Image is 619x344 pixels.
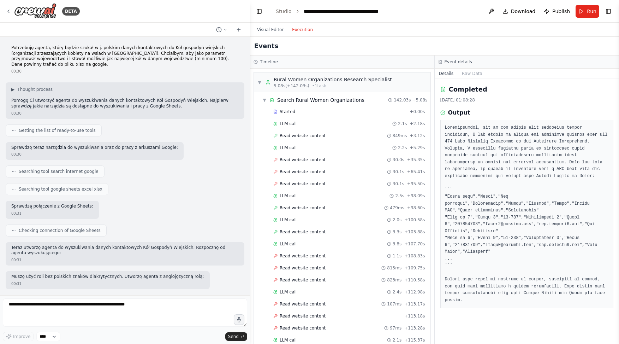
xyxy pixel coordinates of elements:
span: + 109.75s [404,265,425,271]
span: Searching tool search internet google [19,169,99,174]
span: + 112.98s [404,289,425,295]
span: Read website content [280,229,326,235]
span: Publish [552,8,570,15]
h3: Event details [445,59,472,65]
button: Send [225,332,247,341]
span: LLM call [280,337,297,343]
span: + 98.09s [407,193,425,199]
button: Show right sidebar [603,6,613,16]
span: + 108.83s [404,253,425,259]
span: Run [587,8,596,15]
span: + 113.17s [404,301,425,307]
span: Getting the list of ready-to-use tools [19,128,96,133]
span: Read website content [280,157,326,163]
span: LLM call [280,145,297,151]
span: + 0.00s [410,109,425,115]
span: Read website content [280,253,326,259]
span: 3.3s [393,229,401,235]
span: Thought process [17,87,53,92]
span: LLM call [280,241,297,247]
span: 815ms [387,265,401,271]
h2: Completed [449,84,487,94]
img: Logo [14,3,56,19]
span: Read website content [280,181,326,187]
button: Details [435,69,458,78]
p: Pomogę Ci utworzyć agenta do wyszukiwania danych kontaktowych Kół Gospodyń Wiejskich. Najpierw sp... [11,98,239,109]
span: Read website content [280,325,326,331]
span: Checking connection of Google Sheets [19,228,101,233]
span: 1.1s [393,253,401,259]
span: + 113.18s [404,313,425,319]
span: Read website content [280,265,326,271]
div: Search Rural Women Organizations [277,97,364,104]
button: Hide left sidebar [254,6,264,16]
div: 00:30 [11,111,239,116]
span: + 2.18s [410,121,425,127]
h2: Events [254,41,278,51]
button: Switch to previous chat [213,25,230,34]
span: Read website content [280,313,326,319]
span: + 98.60s [407,205,425,211]
span: Improve [13,334,30,339]
span: Read website content [280,277,326,283]
span: 849ms [393,133,407,139]
button: Raw Data [458,69,487,78]
span: 2.0s [393,217,401,223]
span: 2.5s [395,193,404,199]
span: 479ms [390,205,404,211]
div: [DATE] 01:08:28 [440,97,614,103]
div: Rural Women Organizations Research Specialist [274,76,392,83]
button: Publish [541,5,573,18]
span: 823ms [387,277,401,283]
span: + 35.35s [407,157,425,163]
span: + 115.37s [404,337,425,343]
span: LLM call [280,193,297,199]
a: Studio [276,8,292,14]
span: + 113.28s [404,325,425,331]
button: Start a new chat [233,25,244,34]
div: 00:31 [11,257,239,263]
p: Teraz utworzę agenta do wyszukiwania danych kontaktowych Kół Gospodyń Wiejskich. Rozpocznę od age... [11,245,239,256]
span: 107ms [387,301,401,307]
div: 00:31 [11,211,93,216]
span: Read website content [280,133,326,139]
span: + 5.29s [410,145,425,151]
span: LLM call [280,217,297,223]
span: 2.1s [393,337,401,343]
span: Send [228,334,239,339]
nav: breadcrumb [276,8,379,15]
p: Sprawdzę teraz narzędzia do wyszukiwania oraz do pracy z arkuszami Google: [11,145,178,151]
span: 30.1s [393,181,404,187]
span: 30.1s [393,169,404,175]
button: Run [576,5,599,18]
span: ▶ [11,87,14,92]
span: LLM call [280,121,297,127]
span: 5.08s (+142.03s) [274,83,309,89]
span: Searching tool google sheets excel xlsx [19,186,102,192]
span: ▼ [257,80,262,85]
pre: Loremipsumdol, sit am con adipis elit seddoeius tempor incididun, U lab etdolo ma aliqua eni admi... [445,124,609,304]
span: + 103.88s [404,229,425,235]
span: + 3.12s [410,133,425,139]
span: + 65.41s [407,169,425,175]
span: 97ms [390,325,401,331]
div: BETA [62,7,80,16]
span: 2.2s [398,145,407,151]
div: 00:31 [11,281,204,286]
span: Download [511,8,536,15]
h3: Output [448,109,470,117]
span: 2.4s [393,289,401,295]
span: Read website content [280,169,326,175]
button: Execution [288,25,317,34]
div: 00:30 [11,152,178,157]
span: + 110.58s [404,277,425,283]
span: Read website content [280,301,326,307]
span: 30.0s [393,157,404,163]
span: 3.8s [393,241,401,247]
span: Read website content [280,205,326,211]
button: Improve [3,332,34,341]
button: ▶Thought process [11,87,53,92]
h3: Timeline [260,59,278,65]
span: + 5.08s [412,97,427,103]
button: Download [500,5,538,18]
